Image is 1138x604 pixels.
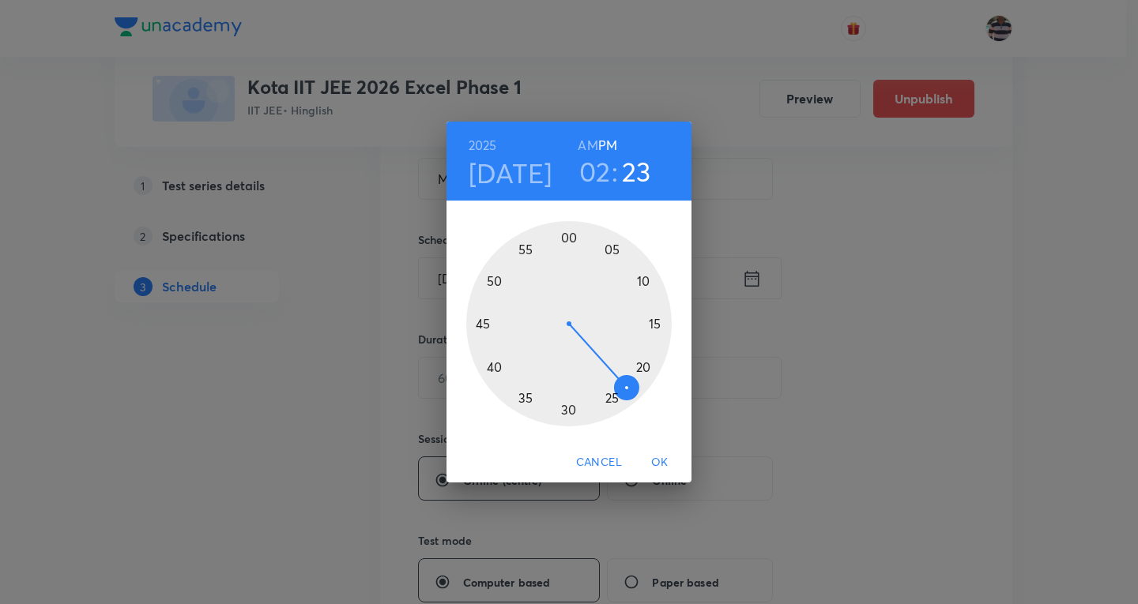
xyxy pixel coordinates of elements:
[635,448,685,477] button: OK
[579,155,611,188] button: 02
[469,134,497,156] button: 2025
[576,452,622,472] span: Cancel
[570,448,628,477] button: Cancel
[612,155,618,188] h3: :
[469,156,552,189] button: [DATE]
[578,134,597,156] button: AM
[641,452,679,472] span: OK
[622,155,651,188] button: 23
[598,134,617,156] button: PM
